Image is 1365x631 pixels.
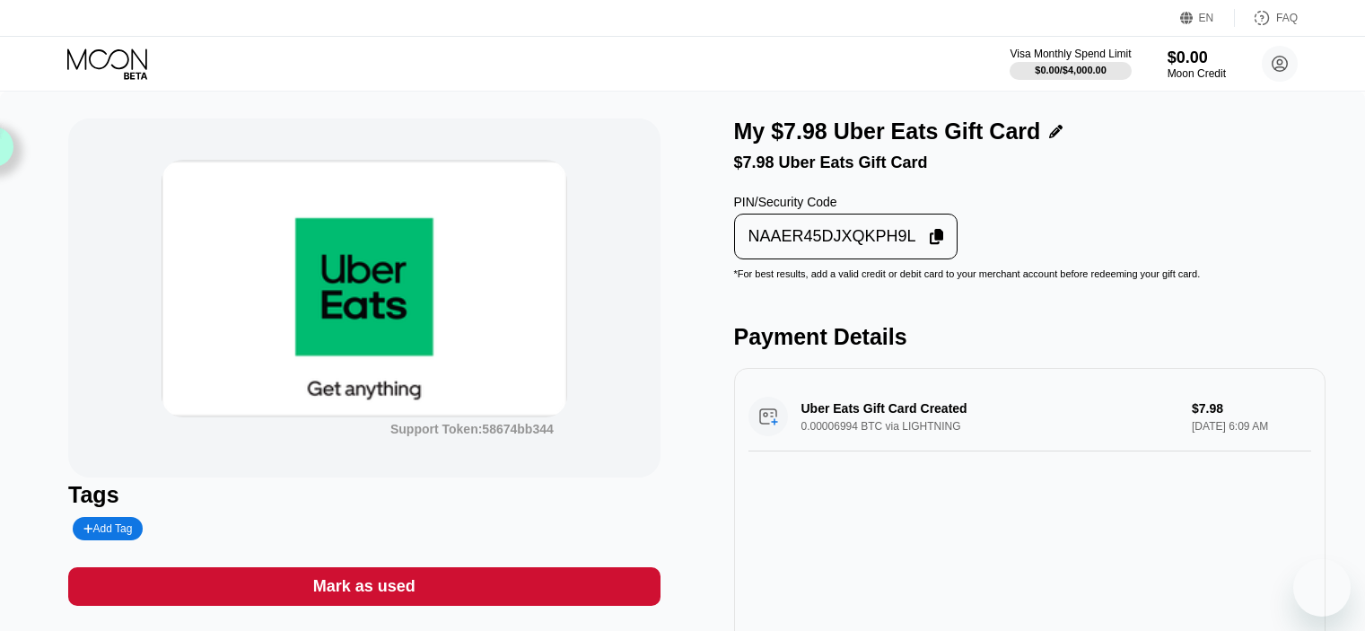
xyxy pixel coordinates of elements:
div: EN [1180,9,1235,27]
div: $0.00Moon Credit [1168,48,1226,80]
div: Mark as used [68,567,660,606]
div: NAAER45DJXQKPH9L [748,226,916,247]
div: My $7.98 Uber Eats Gift Card [734,118,1041,145]
div: Add Tag [83,522,132,535]
div: $0.00 [1168,48,1226,67]
div: Mark as used [313,576,416,597]
div: Support Token:58674bb344 [390,422,554,436]
iframe: Button to launch messaging window [1293,559,1351,617]
div: NAAER45DJXQKPH9L [734,214,958,259]
div: FAQ [1276,12,1298,24]
div: FAQ [1235,9,1298,27]
div: Add Tag [73,517,143,540]
div: $7.98 Uber Eats Gift Card [734,153,1326,172]
div: Moon Credit [1168,67,1226,80]
div: * For best results, add a valid credit or debit card to your merchant account before redeeming yo... [734,268,1326,279]
div: PIN/Security Code [734,195,958,209]
div: $0.00 / $4,000.00 [1035,65,1107,75]
div: EN [1199,12,1214,24]
div: Payment Details [734,324,1326,350]
div: Visa Monthly Spend Limit [1010,48,1131,60]
div: Support Token: 58674bb344 [390,422,554,436]
div: Tags [68,482,660,508]
div: Visa Monthly Spend Limit$0.00/$4,000.00 [1010,48,1131,80]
